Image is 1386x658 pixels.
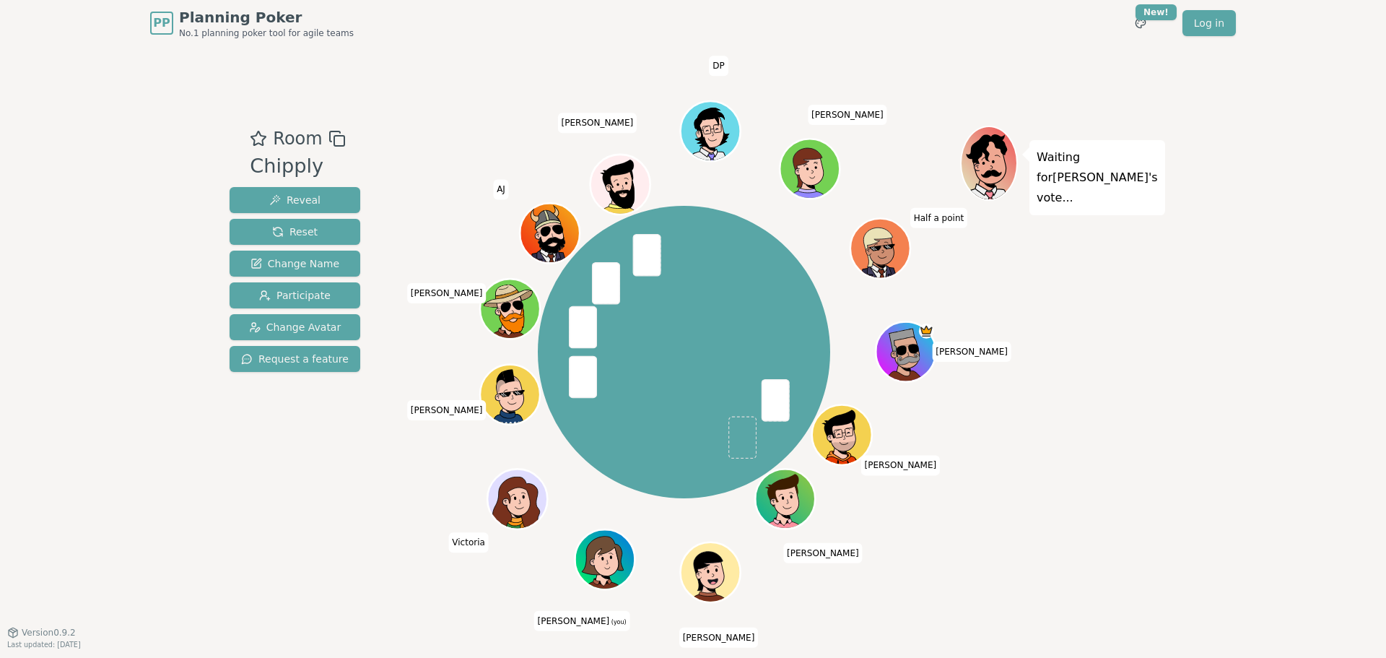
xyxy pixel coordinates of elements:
div: Chipply [250,152,345,181]
button: Change Avatar [230,314,360,340]
p: Waiting for [PERSON_NAME] 's vote... [1037,147,1158,208]
span: Version 0.9.2 [22,627,76,638]
span: Reveal [269,193,321,207]
span: Request a feature [241,352,349,366]
button: Change Name [230,251,360,277]
span: Participate [259,288,331,303]
span: Click to change your name [808,105,887,125]
button: Version0.9.2 [7,627,76,638]
span: Click to change your name [448,533,489,553]
span: Last updated: [DATE] [7,641,81,649]
span: Melissa is the host [919,324,934,339]
button: Reset [230,219,360,245]
div: New! [1136,4,1177,20]
span: Room [273,126,322,152]
span: Click to change your name [910,208,968,228]
button: Request a feature [230,346,360,372]
span: PP [153,14,170,32]
span: Click to change your name [679,628,759,648]
span: Change Avatar [249,320,341,334]
span: Click to change your name [407,283,487,303]
button: Add as favourite [250,126,267,152]
span: Click to change your name [783,543,863,563]
a: PPPlanning PokerNo.1 planning poker tool for agile teams [150,7,354,39]
span: Click to change your name [558,113,637,134]
span: Click to change your name [709,56,728,77]
span: Click to change your name [493,180,509,200]
span: Click to change your name [407,401,487,421]
a: Log in [1182,10,1236,36]
button: Click to change your avatar [577,532,633,588]
span: Click to change your name [932,342,1011,362]
span: Change Name [250,256,339,271]
span: (you) [609,619,627,625]
span: Click to change your name [534,611,630,631]
span: Reset [272,225,318,239]
button: Participate [230,282,360,308]
span: Planning Poker [179,7,354,27]
button: New! [1128,10,1154,36]
button: Reveal [230,187,360,213]
span: Click to change your name [861,456,941,476]
span: No.1 planning poker tool for agile teams [179,27,354,39]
